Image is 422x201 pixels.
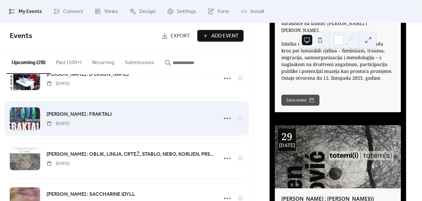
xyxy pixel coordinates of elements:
[47,71,129,78] span: [PERSON_NAME] : [PERSON_NAME]
[47,191,135,198] span: [PERSON_NAME] : SACCHARINE IDYLL
[139,8,156,16] span: Design
[197,30,244,42] button: Add Event
[281,95,319,106] button: Save event
[47,120,69,127] span: [DATE]
[51,49,87,73] button: Past (100+)
[47,151,214,158] span: [PERSON_NAME] : OBLIK, LINIJA, CRTEŽ, STABLO, NEBO, KORIJEN, PRSTI, DLAN, STRAST, MIR, PONOVNO
[120,49,160,73] button: Submissions
[279,143,295,148] div: [DATE]
[47,111,112,118] span: [PERSON_NAME] : FRAKTALI
[171,32,190,40] span: Export
[47,190,135,199] a: [PERSON_NAME] : SACCHARINE IDYLL
[250,8,264,16] span: Install
[157,30,195,42] a: Export
[162,3,201,20] a: Settings
[211,32,239,40] span: Add Event
[218,8,229,16] span: Form
[125,3,161,20] a: Design
[47,160,69,167] span: [DATE]
[203,3,234,20] a: Form
[47,80,69,87] span: [DATE]
[4,3,47,20] a: My Events
[47,70,129,79] a: [PERSON_NAME] : [PERSON_NAME]
[87,49,120,73] button: Recurring
[236,3,269,20] a: Install
[10,29,32,43] span: Events
[47,110,112,119] a: [PERSON_NAME] : FRAKTALI
[7,49,51,74] button: Upcoming (28)
[19,8,42,16] span: My Events
[281,132,292,141] div: 29
[177,8,196,16] span: Settings
[63,8,83,16] span: Connect
[49,3,88,20] a: Connect
[90,3,123,20] a: Views
[47,150,214,159] a: [PERSON_NAME] : OBLIK, LINIJA, CRTEŽ, STABLO, NEBO, KORIJEN, PRSTI, DLAN, STRAST, MIR, PONOVNO
[104,8,118,16] span: Views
